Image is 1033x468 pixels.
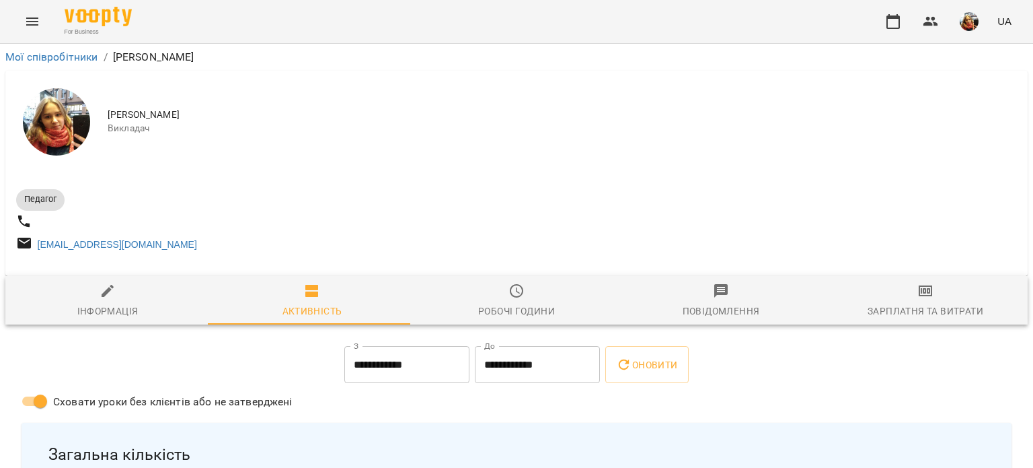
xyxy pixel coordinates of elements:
[65,28,132,36] span: For Business
[48,444,985,465] span: Загальна кількість
[53,394,293,410] span: Сховати уроки без клієнтів або не затверджені
[992,9,1017,34] button: UA
[478,303,555,319] div: Робочі години
[104,49,108,65] li: /
[868,303,983,319] div: Зарплатня та Витрати
[113,49,194,65] p: [PERSON_NAME]
[683,303,760,319] div: Повідомлення
[616,357,677,373] span: Оновити
[16,193,65,205] span: Педагог
[108,108,1017,122] span: [PERSON_NAME]
[108,122,1017,135] span: Викладач
[38,239,197,250] a: [EMAIL_ADDRESS][DOMAIN_NAME]
[5,51,98,63] a: Мої співробітники
[16,5,48,38] button: Menu
[605,346,688,384] button: Оновити
[5,49,1028,65] nav: breadcrumb
[997,14,1011,28] span: UA
[77,303,139,319] div: Інформація
[960,12,979,31] img: edc150b1e3960c0f40dc8d3aa1737096.jpeg
[282,303,342,319] div: Активність
[23,88,90,156] img: Маркіна Софія Сергіївна
[65,7,132,26] img: Voopty Logo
